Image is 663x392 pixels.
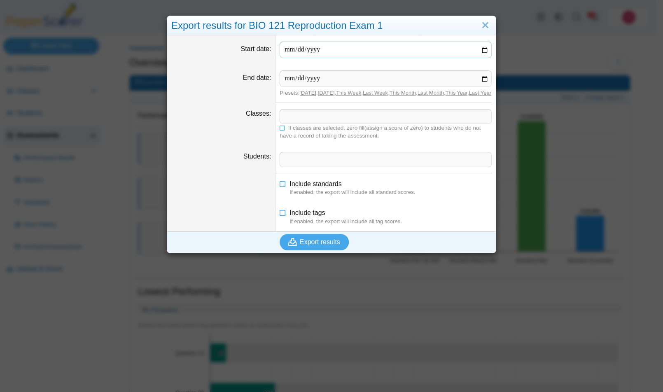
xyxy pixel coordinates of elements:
span: Export results [300,238,340,245]
div: Presets: , , , , , , , [280,89,492,97]
dfn: If enabled, the export will include all tag scores. [289,218,492,225]
a: This Year [446,90,468,96]
tags: ​ [280,109,492,124]
span: Include tags [289,209,325,216]
label: Start date [241,45,271,52]
a: Last Year [469,90,491,96]
a: This Week [336,90,361,96]
a: Close [479,19,492,33]
span: If classes are selected, zero fill(assign a score of zero) to students who do not have a record o... [280,125,481,139]
a: [DATE] [299,90,316,96]
label: Classes [246,110,271,117]
a: Last Week [363,90,388,96]
a: [DATE] [318,90,335,96]
label: End date [243,74,271,81]
tags: ​ [280,152,492,167]
button: Export results [280,234,349,250]
dfn: If enabled, the export will include all standard scores. [289,189,492,196]
a: Last Month [418,90,444,96]
div: Export results for BIO 121 Reproduction Exam 1 [167,16,496,35]
a: This Month [390,90,416,96]
label: Students [243,153,271,160]
span: Include standards [289,180,341,187]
